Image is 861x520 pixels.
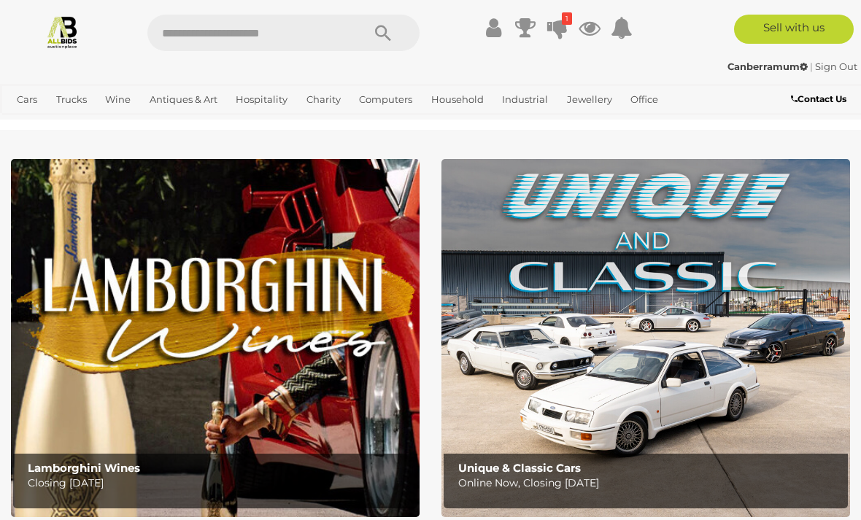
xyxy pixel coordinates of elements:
img: Lamborghini Wines [11,159,420,517]
a: Charity [301,88,347,112]
span: | [810,61,813,72]
a: Jewellery [561,88,618,112]
b: Unique & Classic Cars [458,461,581,475]
img: Allbids.com.au [45,15,80,49]
a: Hospitality [230,88,293,112]
a: Contact Us [791,91,850,107]
a: Office [625,88,664,112]
a: Canberramum [727,61,810,72]
button: Search [347,15,420,51]
a: Sign Out [815,61,857,72]
a: Sports [11,112,53,136]
a: Wine [99,88,136,112]
a: Household [425,88,490,112]
a: 1 [547,15,568,41]
a: Sell with us [734,15,854,44]
a: Industrial [496,88,554,112]
a: Antiques & Art [144,88,223,112]
a: Computers [353,88,418,112]
a: Lamborghini Wines Lamborghini Wines Closing [DATE] [11,159,420,517]
a: Unique & Classic Cars Unique & Classic Cars Online Now, Closing [DATE] [441,159,850,517]
b: Contact Us [791,93,846,104]
b: Lamborghini Wines [28,461,140,475]
i: 1 [562,12,572,25]
strong: Canberramum [727,61,808,72]
p: Closing [DATE] [28,474,411,492]
img: Unique & Classic Cars [441,159,850,517]
a: Cars [11,88,43,112]
p: Online Now, Closing [DATE] [458,474,841,492]
a: Trucks [50,88,93,112]
a: [GEOGRAPHIC_DATA] [60,112,175,136]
